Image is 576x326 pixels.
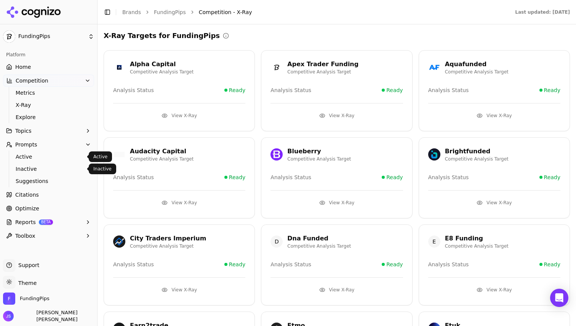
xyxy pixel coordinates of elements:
[113,261,154,268] span: Analysis Status
[3,309,94,323] button: Open user button
[199,8,252,16] span: Competition - X-Ray
[3,138,94,151] button: Prompts
[428,110,560,122] button: View X-Ray
[15,232,35,240] span: Toolbox
[15,141,37,148] span: Prompts
[16,177,82,185] span: Suggestions
[3,189,94,201] a: Citations
[13,164,85,174] a: Inactive
[17,309,94,323] span: [PERSON_NAME] [PERSON_NAME]
[287,156,351,162] p: Competitive Analysis Target
[270,284,403,296] button: View X-Ray
[270,148,283,161] img: blueberry
[229,173,245,181] span: Ready
[122,9,141,15] a: Brands
[3,61,94,73] a: Home
[270,197,403,209] button: View X-Ray
[15,280,37,286] span: Theme
[544,173,560,181] span: Ready
[39,219,53,225] span: BETA
[16,101,82,109] span: X-Ray
[93,154,107,160] p: Active
[428,148,440,161] img: brightfunded
[428,197,560,209] button: View X-Ray
[287,243,351,249] p: Competitive Analysis Target
[287,234,351,243] div: Dna Funded
[15,205,39,212] span: Optimize
[16,153,82,161] span: Active
[3,293,50,305] button: Open organization switcher
[445,60,509,69] div: Aquafunded
[3,230,94,242] button: Toolbox
[544,261,560,268] span: Ready
[15,63,31,71] span: Home
[130,69,194,75] p: Competitive Analysis Target
[113,148,125,161] img: audacity capital
[287,69,358,75] p: Competitive Analysis Target
[428,86,469,94] span: Analysis Status
[3,125,94,137] button: Topics
[13,176,85,186] a: Suggestions
[18,33,85,40] span: FundingPips
[130,234,206,243] div: City Traders Imperium
[270,61,283,73] img: apex trader funding
[270,173,311,181] span: Analysis Status
[550,289,568,307] div: Open Intercom Messenger
[113,197,245,209] button: View X-Ray
[3,311,14,321] img: Jeery Sarthak Kapoor
[13,87,85,98] a: Metrics
[15,191,39,199] span: Citations
[428,284,560,296] button: View X-Ray
[130,156,194,162] p: Competitive Analysis Target
[113,284,245,296] button: View X-Ray
[113,61,125,73] img: alpha capital
[515,9,570,15] div: Last updated: [DATE]
[445,147,509,156] div: Brightfunded
[229,86,245,94] span: Ready
[3,202,94,215] a: Optimize
[270,86,311,94] span: Analysis Status
[445,69,509,75] p: Competitive Analysis Target
[13,100,85,110] a: X-Ray
[3,49,94,61] div: Platform
[113,173,154,181] span: Analysis Status
[445,234,509,243] div: E8 Funding
[386,86,403,94] span: Ready
[130,243,206,249] p: Competitive Analysis Target
[428,61,440,73] img: aquafunded
[15,127,32,135] span: Topics
[16,77,48,84] span: Competition
[428,235,440,248] a: E
[3,30,15,43] img: FundingPips
[130,147,194,156] div: Audacity Capital
[386,173,403,181] span: Ready
[93,166,112,172] p: Inactive
[229,261,245,268] span: Ready
[16,165,82,173] span: Inactive
[15,218,36,226] span: Reports
[113,86,154,94] span: Analysis Status
[3,75,94,87] button: Competition
[122,8,500,16] nav: breadcrumb
[154,8,186,16] a: FundingPips
[287,60,358,69] div: Apex Trader Funding
[445,156,509,162] p: Competitive Analysis Target
[270,110,403,122] button: View X-Ray
[13,112,85,122] a: Explore
[3,293,15,305] img: FundingPips
[113,235,125,248] img: city traders imperium
[287,147,351,156] div: Blueberry
[270,235,283,248] a: D
[20,295,50,302] span: FundingPips
[445,243,509,249] p: Competitive Analysis Target
[13,151,85,162] a: Active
